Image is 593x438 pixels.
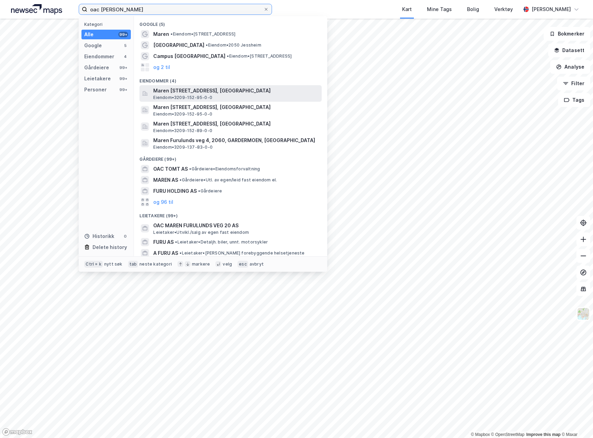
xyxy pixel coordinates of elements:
div: Google [84,41,102,50]
span: Gårdeiere [198,188,222,194]
span: • [179,177,182,182]
span: OAC MAREN FURULUNDS VEG 20 AS [153,221,319,230]
span: • [179,250,182,256]
span: Leietaker • Utvikl./salg av egen fast eiendom [153,230,249,235]
span: • [189,166,191,171]
div: Verktøy [494,5,513,13]
span: Maren [STREET_ADDRESS], [GEOGRAPHIC_DATA] [153,87,319,95]
img: Z [577,307,590,320]
span: Maren [STREET_ADDRESS], [GEOGRAPHIC_DATA] [153,103,319,111]
button: og 2 til [153,63,170,71]
div: Leietakere [84,74,111,83]
div: 99+ [118,32,128,37]
span: Eiendom • [STREET_ADDRESS] [171,31,235,37]
div: 0 [123,233,128,239]
div: Delete history [93,243,127,251]
div: velg [223,261,232,267]
div: Google (5) [134,16,327,29]
div: Kart [402,5,412,13]
a: OpenStreetMap [491,432,525,437]
div: neste kategori [139,261,172,267]
a: Mapbox homepage [2,428,32,436]
button: Bokmerker [544,27,590,41]
span: A FURU AS [153,249,178,257]
div: Gårdeiere [84,63,109,72]
div: esc [237,261,248,268]
div: 99+ [118,87,128,92]
iframe: Chat Widget [558,405,593,438]
span: • [198,188,200,193]
a: Mapbox [471,432,490,437]
span: Eiendom • 3209-152-95-0-0 [153,111,212,117]
span: Maren [STREET_ADDRESS], [GEOGRAPHIC_DATA] [153,120,319,128]
div: Mine Tags [427,5,452,13]
span: • [227,53,229,59]
div: Ctrl + k [84,261,103,268]
div: Eiendommer [84,52,114,61]
span: Eiendom • 3209-152-89-0-0 [153,128,212,133]
div: avbryt [250,261,264,267]
button: Filter [557,77,590,90]
input: Søk på adresse, matrikkel, gårdeiere, leietakere eller personer [87,4,263,14]
span: Maren Furulunds veg 4, 2060, GARDERMOEN, [GEOGRAPHIC_DATA] [153,136,319,145]
span: Eiendom • 2050 Jessheim [206,42,261,48]
div: Kategori [84,22,131,27]
span: MAREN AS [153,176,178,184]
span: Eiendom • [STREET_ADDRESS] [227,53,292,59]
span: Campus [GEOGRAPHIC_DATA] [153,52,225,60]
div: Eiendommer (4) [134,73,327,85]
span: FURU AS [153,238,174,246]
span: Gårdeiere • Utl. av egen/leid fast eiendom el. [179,177,277,183]
div: 99+ [118,76,128,81]
span: • [175,239,177,245]
span: Eiendom • 3209-137-83-0-0 [153,145,213,150]
span: Leietaker • [PERSON_NAME] forebyggende helsetjeneste [179,250,304,256]
div: Bolig [467,5,479,13]
div: Historikk [84,232,114,240]
div: 4 [123,54,128,59]
img: logo.a4113a55bc3d86da70a041830d287a7e.svg [11,4,62,14]
span: • [171,31,173,37]
button: Datasett [548,43,590,57]
span: Eiendom • 3209-152-95-0-0 [153,95,212,100]
span: [GEOGRAPHIC_DATA] [153,41,204,49]
div: Leietakere (99+) [134,208,327,220]
div: tab [128,261,138,268]
div: [PERSON_NAME] [532,5,571,13]
a: Improve this map [526,432,561,437]
div: nytt søk [104,261,123,267]
div: markere [192,261,210,267]
button: og 96 til [153,198,173,206]
button: Tags [558,93,590,107]
span: Leietaker • Detaljh. biler, unnt. motorsykler [175,239,268,245]
span: Gårdeiere • Eiendomsforvaltning [189,166,260,172]
span: OAC TOMT AS [153,165,188,173]
span: Maren [153,30,169,38]
div: Gårdeiere (99+) [134,151,327,163]
div: 99+ [118,65,128,70]
span: FURU HOLDING AS [153,187,197,195]
span: • [206,42,208,48]
div: 5 [123,43,128,48]
div: Alle [84,30,94,39]
button: Analyse [550,60,590,74]
div: Personer [84,86,107,94]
